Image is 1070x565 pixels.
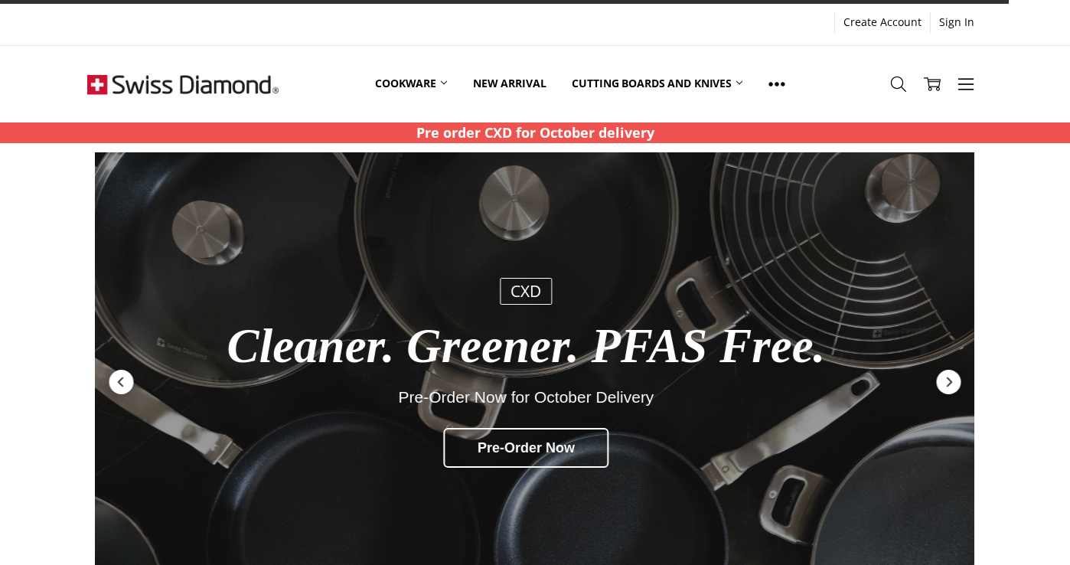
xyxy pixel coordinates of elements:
[202,388,850,406] div: Pre-Order Now for October Delivery
[755,50,798,119] a: Show All
[559,50,755,118] a: Cutting boards and knives
[460,50,559,118] a: New arrival
[935,368,962,396] div: Next
[444,427,610,467] div: Pre-Order Now
[501,278,553,305] div: CXD
[416,123,654,142] strong: Pre order CXD for October delivery
[931,11,983,33] a: Sign In
[202,320,850,373] div: Cleaner. Greener. PFAS Free.
[362,50,460,118] a: Cookware
[835,11,930,33] a: Create Account
[87,46,279,122] img: Free Shipping On Every Order
[107,368,135,396] div: Previous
